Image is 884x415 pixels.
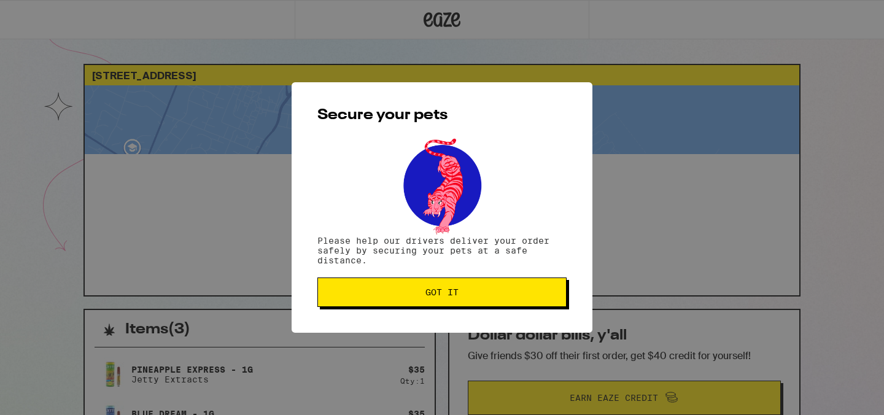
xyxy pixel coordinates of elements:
h2: Secure your pets [317,108,567,123]
span: Got it [425,288,459,297]
img: pets [392,135,492,236]
button: Got it [317,277,567,307]
p: Please help our drivers deliver your order safely by securing your pets at a safe distance. [317,236,567,265]
span: Hi. Need any help? [7,9,88,18]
